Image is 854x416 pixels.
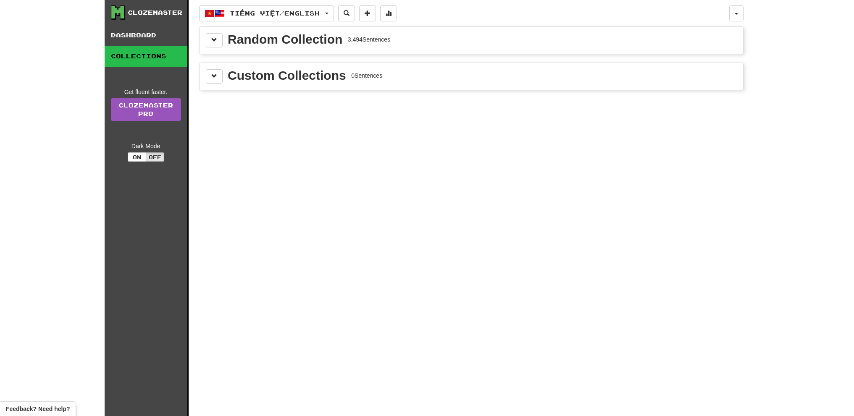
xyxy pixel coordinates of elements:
[111,88,181,96] div: Get fluent faster.
[199,5,334,21] button: Tiếng Việt/English
[228,69,346,82] div: Custom Collections
[6,405,70,413] span: Open feedback widget
[111,98,181,121] a: ClozemasterPro
[338,5,355,21] button: Search sentences
[228,33,342,46] div: Random Collection
[348,35,390,44] div: 3,494 Sentences
[359,5,376,21] button: Add sentence to collection
[105,25,187,46] a: Dashboard
[380,5,397,21] button: More stats
[146,152,164,162] button: Off
[351,71,382,80] div: 0 Sentences
[128,152,146,162] button: On
[111,142,181,150] div: Dark Mode
[128,8,182,17] div: Clozemaster
[105,46,187,67] a: Collections
[230,10,320,17] span: Tiếng Việt / English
